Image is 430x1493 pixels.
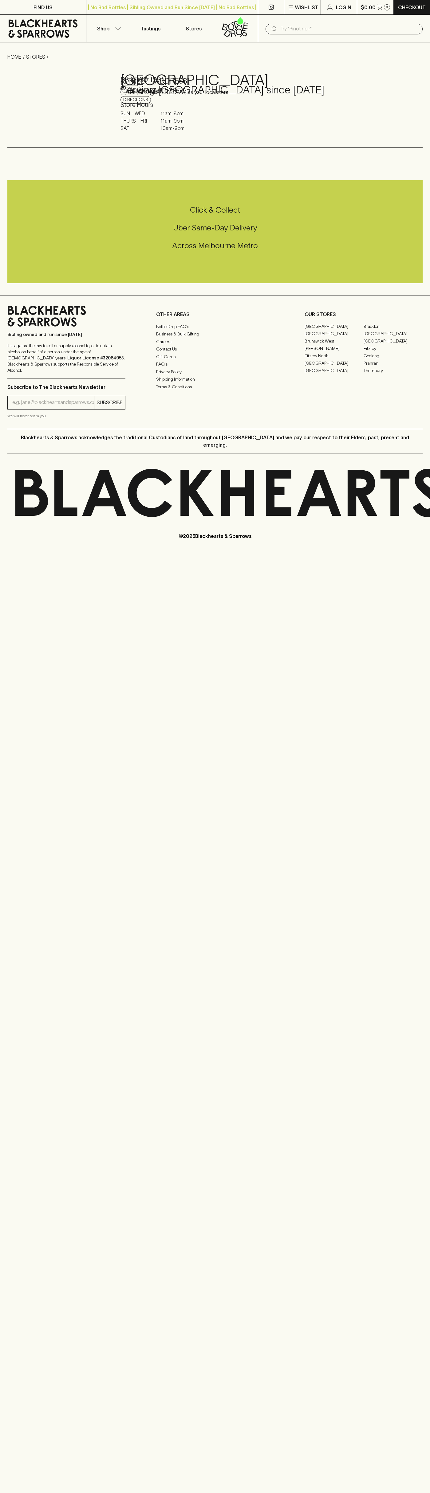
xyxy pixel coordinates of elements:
a: Prahran [364,360,423,367]
p: OUR STORES [305,311,423,318]
p: It is against the law to sell or supply alcohol to, or to obtain alcohol on behalf of a person un... [7,343,125,373]
p: OTHER AREAS [156,311,274,318]
a: Fitzroy North [305,352,364,360]
p: Wishlist [295,4,318,11]
p: FIND US [34,4,53,11]
p: Login [336,4,351,11]
p: Sibling owned and run since [DATE] [7,331,125,338]
a: [PERSON_NAME] [305,345,364,352]
a: Gift Cards [156,353,274,360]
a: FAQ's [156,361,274,368]
a: Brunswick West [305,338,364,345]
a: HOME [7,54,22,60]
a: Terms & Conditions [156,383,274,390]
a: Bottle Drop FAQ's [156,323,274,330]
a: Contact Us [156,346,274,353]
button: Shop [86,15,129,42]
p: Tastings [141,25,160,32]
a: Careers [156,338,274,345]
a: [GEOGRAPHIC_DATA] [305,360,364,367]
a: Thornbury [364,367,423,374]
a: Fitzroy [364,345,423,352]
a: Business & Bulk Gifting [156,331,274,338]
p: Shop [97,25,109,32]
p: SUBSCRIBE [97,399,123,406]
p: Subscribe to The Blackhearts Newsletter [7,383,125,391]
a: Geelong [364,352,423,360]
a: Shipping Information [156,376,274,383]
a: [GEOGRAPHIC_DATA] [305,367,364,374]
p: $0.00 [361,4,376,11]
h5: Across Melbourne Metro [7,241,423,251]
a: Privacy Policy [156,368,274,375]
p: Checkout [398,4,426,11]
a: [GEOGRAPHIC_DATA] [364,338,423,345]
input: e.g. jane@blackheartsandsparrows.com.au [12,398,94,407]
p: Blackhearts & Sparrows acknowledges the traditional Custodians of land throughout [GEOGRAPHIC_DAT... [12,434,418,449]
h5: Uber Same-Day Delivery [7,223,423,233]
a: [GEOGRAPHIC_DATA] [305,323,364,330]
input: Try "Pinot noir" [280,24,418,34]
a: Braddon [364,323,423,330]
p: 0 [386,6,388,9]
a: [GEOGRAPHIC_DATA] [364,330,423,338]
a: [GEOGRAPHIC_DATA] [305,330,364,338]
button: SUBSCRIBE [94,396,125,409]
a: Tastings [129,15,172,42]
div: Call to action block [7,180,423,283]
a: Stores [172,15,215,42]
p: We will never spam you [7,413,125,419]
h5: Click & Collect [7,205,423,215]
a: STORES [26,54,45,60]
p: Stores [186,25,202,32]
strong: Liquor License #32064953 [67,355,124,360]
